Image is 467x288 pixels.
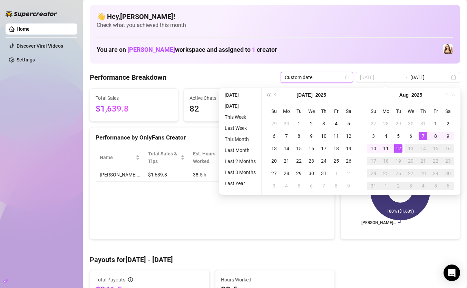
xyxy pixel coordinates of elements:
td: 2025-07-25 [330,155,342,167]
td: 2025-08-05 [293,180,305,192]
td: 2025-07-21 [280,155,293,167]
th: Su [367,105,380,117]
div: 10 [369,144,378,153]
div: 14 [282,144,291,153]
td: 2025-07-27 [367,117,380,130]
td: 2025-07-17 [318,142,330,155]
div: 23 [444,157,452,165]
div: 3 [270,182,278,190]
li: This Week [222,113,259,121]
td: 2025-08-06 [405,130,417,142]
input: Start date [360,74,399,81]
div: 29 [394,119,402,128]
div: 7 [320,182,328,190]
div: 29 [295,169,303,177]
div: 18 [332,144,340,153]
td: 2025-08-24 [367,167,380,180]
span: to [402,75,408,80]
td: 2025-08-23 [442,155,454,167]
text: [PERSON_NAME]… [361,220,396,225]
button: Last year (Control + left) [264,88,272,102]
div: 2 [394,182,402,190]
td: 2025-09-01 [380,180,392,192]
span: $1,639.8 [96,103,172,116]
td: 2025-07-14 [280,142,293,155]
div: 13 [407,144,415,153]
div: 24 [369,169,378,177]
div: 30 [282,119,291,128]
div: 5 [344,119,353,128]
div: 28 [382,119,390,128]
span: Active Chats [189,94,266,102]
div: 3 [407,182,415,190]
a: Home [17,26,30,32]
div: 26 [394,169,402,177]
h4: Performance Breakdown [90,73,166,82]
td: 2025-08-12 [392,142,405,155]
li: [DATE] [222,91,259,99]
td: 2025-08-26 [392,167,405,180]
div: 5 [295,182,303,190]
span: calendar [345,75,349,79]
span: swap-right [402,75,408,80]
td: 2025-08-08 [429,130,442,142]
div: 9 [444,132,452,140]
th: Total Sales & Tips [144,147,189,168]
td: 2025-08-11 [380,142,392,155]
td: 2025-08-18 [380,155,392,167]
div: 7 [282,132,291,140]
div: 6 [407,132,415,140]
td: 38.5 h [189,168,235,182]
td: 2025-07-04 [330,117,342,130]
div: 16 [444,144,452,153]
img: Lydia [443,44,453,54]
td: 2025-06-30 [280,117,293,130]
div: 14 [419,144,427,153]
th: Mo [380,105,392,117]
td: 2025-08-16 [442,142,454,155]
th: Tu [293,105,305,117]
td: [PERSON_NAME]… [96,168,144,182]
td: 2025-07-30 [305,167,318,180]
div: 2 [444,119,452,128]
div: 22 [295,157,303,165]
div: 10 [320,132,328,140]
div: 7 [419,132,427,140]
div: 4 [282,182,291,190]
span: Name [100,154,134,161]
div: 19 [344,144,353,153]
th: Su [268,105,280,117]
td: 2025-08-05 [392,130,405,142]
div: 17 [369,157,378,165]
th: Th [318,105,330,117]
div: 12 [344,132,353,140]
td: 2025-07-02 [305,117,318,130]
button: Previous month (PageUp) [272,88,280,102]
td: 2025-07-23 [305,155,318,167]
div: 3 [320,119,328,128]
td: 2025-07-28 [280,167,293,180]
div: 1 [295,119,303,128]
td: 2025-09-06 [442,180,454,192]
td: 2025-08-07 [417,130,429,142]
button: Choose a year [411,88,422,102]
td: 2025-08-15 [429,142,442,155]
td: 2025-07-28 [380,117,392,130]
td: 2025-08-28 [417,167,429,180]
div: 16 [307,144,315,153]
td: 2025-07-08 [293,130,305,142]
span: Check what you achieved this month [97,21,453,29]
div: 20 [407,157,415,165]
div: 26 [344,157,353,165]
div: 8 [431,132,440,140]
img: logo-BBDzfeDw.svg [6,10,57,17]
div: 27 [407,169,415,177]
th: Name [96,147,144,168]
div: 1 [431,119,440,128]
td: 2025-08-02 [342,167,355,180]
td: 2025-08-04 [380,130,392,142]
td: 2025-08-09 [342,180,355,192]
td: 2025-09-03 [405,180,417,192]
h4: Payouts for [DATE] - [DATE] [90,255,460,265]
div: 29 [431,169,440,177]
